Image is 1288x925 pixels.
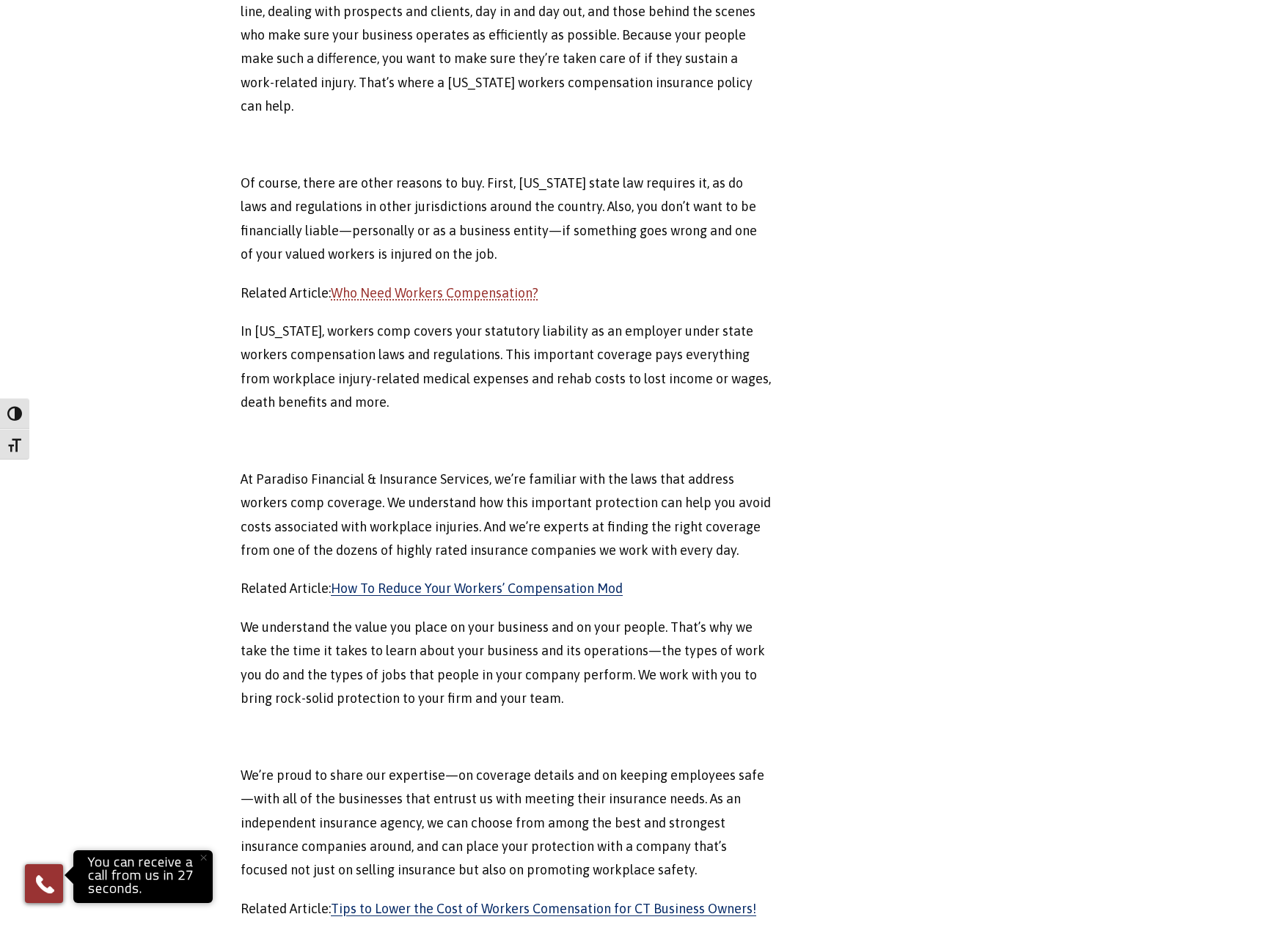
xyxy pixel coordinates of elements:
[241,468,771,563] p: At Paradiso Financial & Insurance Services, we’re familiar with the laws that address workers com...
[241,577,771,600] p: Related Article:
[241,281,771,305] p: Related Article:
[331,901,756,916] a: Tips to Lower the Cost of Workers Comensation for CT Business Owners!
[241,616,771,711] p: We understand the value you place on your business and on your people. That’s why we take the tim...
[241,320,771,415] p: In [US_STATE], workers comp covers your statutory liability as an employer under state workers co...
[241,172,771,267] p: Of course, there are other reasons to buy. First, [US_STATE] state law requires it, as do laws an...
[241,764,771,882] p: We’re proud to share our expertise—on coverage details and on keeping employees safe—with all of ...
[331,285,538,301] a: Who Need Workers Compensation?
[241,897,771,921] p: Related Article:
[331,581,623,596] a: How To Reduce Your Workers’ Compensation Mod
